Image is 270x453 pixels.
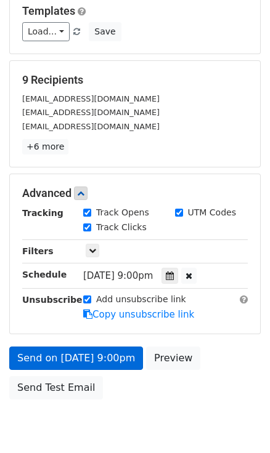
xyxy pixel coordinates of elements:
a: Preview [146,347,200,370]
label: UTM Codes [188,206,236,219]
a: Copy unsubscribe link [83,309,194,320]
button: Save [89,22,121,41]
strong: Tracking [22,208,63,218]
small: [EMAIL_ADDRESS][DOMAIN_NAME] [22,94,160,103]
label: Add unsubscribe link [96,293,186,306]
small: [EMAIL_ADDRESS][DOMAIN_NAME] [22,108,160,117]
small: [EMAIL_ADDRESS][DOMAIN_NAME] [22,122,160,131]
label: Track Clicks [96,221,147,234]
a: +6 more [22,139,68,154]
a: Load... [22,22,70,41]
iframe: Chat Widget [208,394,270,453]
a: Templates [22,4,75,17]
div: 聊天小组件 [208,394,270,453]
a: Send Test Email [9,376,103,399]
span: [DATE] 9:00pm [83,270,153,281]
h5: Advanced [22,186,248,200]
strong: Unsubscribe [22,295,83,305]
strong: Schedule [22,270,67,279]
a: Send on [DATE] 9:00pm [9,347,143,370]
h5: 9 Recipients [22,73,248,87]
strong: Filters [22,246,54,256]
label: Track Opens [96,206,149,219]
